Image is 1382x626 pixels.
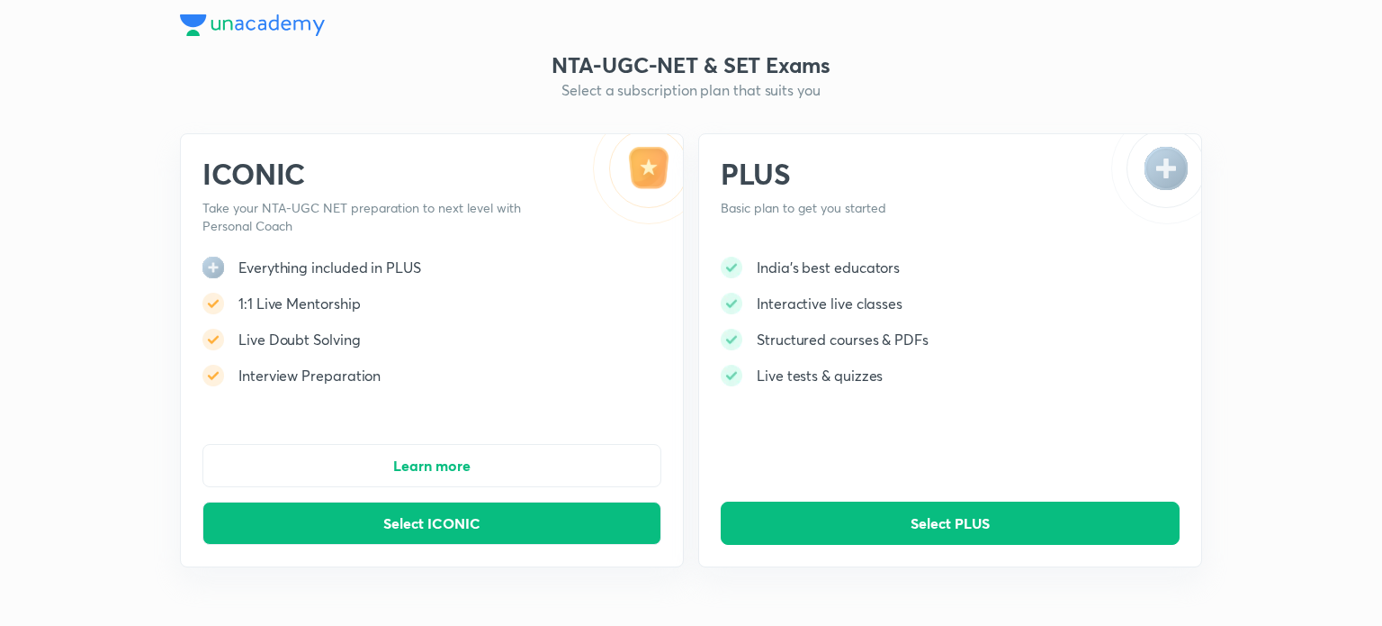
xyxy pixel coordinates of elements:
h3: NTA-UGC-NET & SET Exams [180,50,1202,79]
img: - [721,365,742,386]
img: - [721,293,742,314]
img: Company Logo [180,14,325,36]
h5: Everything included in PLUS [238,257,421,278]
h5: Select a subscription plan that suits you [180,79,1202,101]
h5: Interview Preparation [238,365,381,386]
span: Select ICONIC [383,514,480,532]
h2: ICONIC [202,156,563,192]
img: - [202,329,224,350]
h2: PLUS [721,156,1081,192]
span: Learn more [393,457,471,475]
h5: India's best educators [757,257,900,278]
img: - [721,329,742,350]
img: - [721,257,742,278]
h5: Live tests & quizzes [757,365,883,386]
button: Learn more [202,444,661,487]
img: - [202,365,224,386]
img: - [1111,134,1201,224]
h5: Interactive live classes [757,293,902,314]
h5: Structured courses & PDFs [757,329,929,350]
p: Take your NTA-UGC NET preparation to next level with Personal Coach [202,199,563,235]
img: - [593,134,683,224]
h5: Live Doubt Solving [238,329,361,350]
button: Select PLUS [721,502,1180,545]
img: - [202,293,224,314]
h5: 1:1 Live Mentorship [238,293,360,314]
span: Select PLUS [911,514,990,532]
button: Select ICONIC [202,502,661,545]
p: Basic plan to get you started [721,199,1081,217]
